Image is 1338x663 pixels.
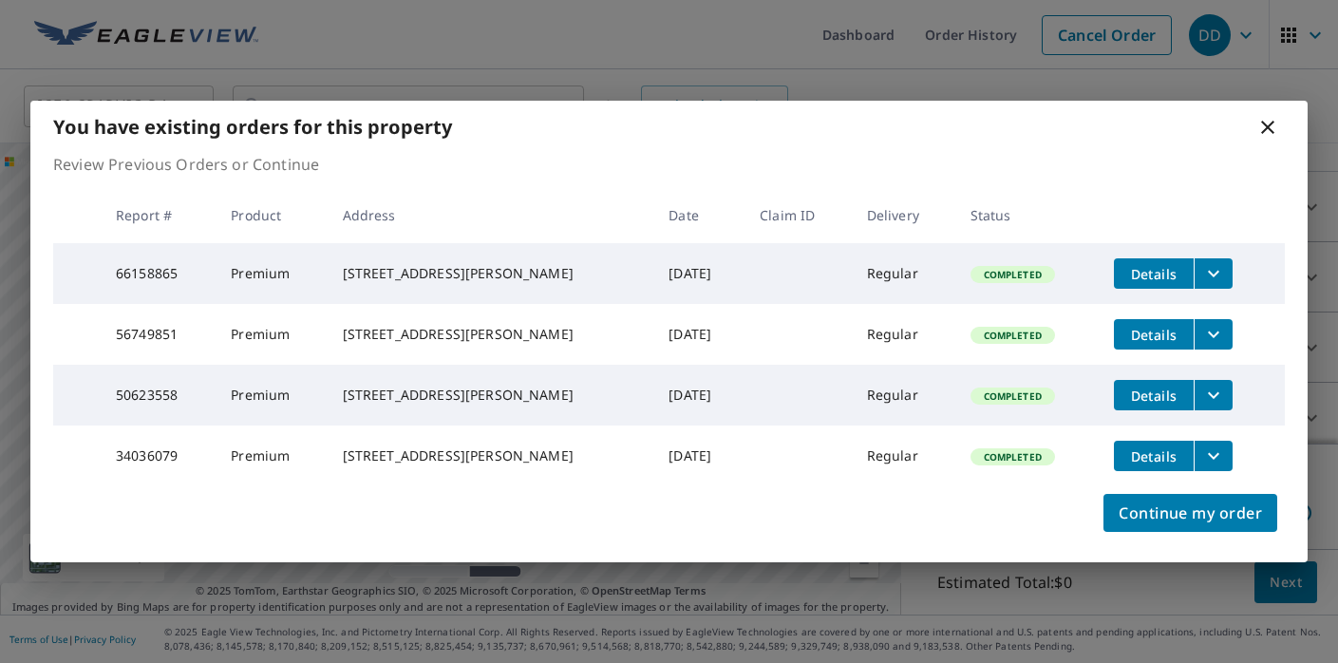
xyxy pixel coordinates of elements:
[343,264,639,283] div: [STREET_ADDRESS][PERSON_NAME]
[101,365,216,426] td: 50623558
[101,426,216,486] td: 34036079
[1103,494,1277,532] button: Continue my order
[343,325,639,344] div: [STREET_ADDRESS][PERSON_NAME]
[972,268,1053,281] span: Completed
[1114,319,1194,350] button: detailsBtn-56749851
[852,365,955,426] td: Regular
[852,187,955,243] th: Delivery
[1119,500,1262,526] span: Continue my order
[101,304,216,365] td: 56749851
[852,304,955,365] td: Regular
[972,329,1053,342] span: Completed
[1194,380,1233,410] button: filesDropdownBtn-50623558
[1114,441,1194,471] button: detailsBtn-34036079
[101,243,216,304] td: 66158865
[1194,441,1233,471] button: filesDropdownBtn-34036079
[53,153,1285,176] p: Review Previous Orders or Continue
[1194,319,1233,350] button: filesDropdownBtn-56749851
[1114,380,1194,410] button: detailsBtn-50623558
[53,114,452,140] b: You have existing orders for this property
[653,304,744,365] td: [DATE]
[653,187,744,243] th: Date
[343,386,639,405] div: [STREET_ADDRESS][PERSON_NAME]
[744,187,852,243] th: Claim ID
[1125,387,1182,405] span: Details
[1125,326,1182,344] span: Details
[852,243,955,304] td: Regular
[343,446,639,465] div: [STREET_ADDRESS][PERSON_NAME]
[653,365,744,426] td: [DATE]
[972,389,1053,403] span: Completed
[216,365,327,426] td: Premium
[216,426,327,486] td: Premium
[1114,258,1194,289] button: detailsBtn-66158865
[1194,258,1233,289] button: filesDropdownBtn-66158865
[216,187,327,243] th: Product
[1125,447,1182,465] span: Details
[216,243,327,304] td: Premium
[653,243,744,304] td: [DATE]
[852,426,955,486] td: Regular
[101,187,216,243] th: Report #
[328,187,654,243] th: Address
[1125,265,1182,283] span: Details
[216,304,327,365] td: Premium
[972,450,1053,464] span: Completed
[955,187,1099,243] th: Status
[653,426,744,486] td: [DATE]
